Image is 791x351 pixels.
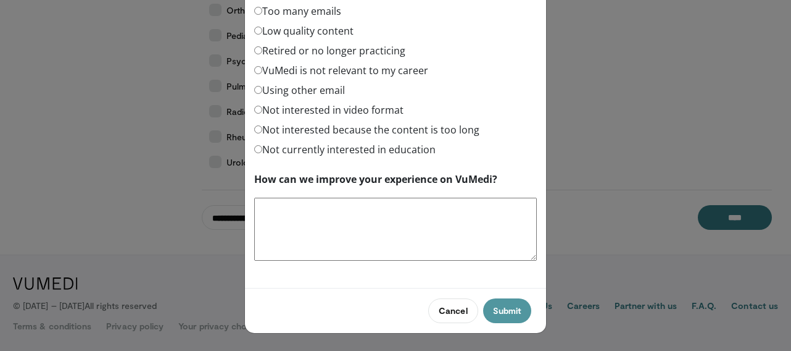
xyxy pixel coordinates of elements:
[483,298,531,323] button: Submit
[254,43,405,58] label: Retired or no longer practicing
[254,103,404,117] label: Not interested in video format
[254,23,354,38] label: Low quality content
[254,4,341,19] label: Too many emails
[254,86,262,94] input: Using other email
[254,27,262,35] input: Low quality content
[254,63,428,78] label: VuMedi is not relevant to my career
[254,142,436,157] label: Not currently interested in education
[254,46,262,54] input: Retired or no longer practicing
[254,125,262,133] input: Not interested because the content is too long
[254,122,479,137] label: Not interested because the content is too long
[254,66,262,74] input: VuMedi is not relevant to my career
[254,7,262,15] input: Too many emails
[254,83,345,98] label: Using other email
[428,298,478,323] button: Cancel
[254,145,262,153] input: Not currently interested in education
[254,172,497,187] label: How can we improve your experience on VuMedi?
[254,106,262,114] input: Not interested in video format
